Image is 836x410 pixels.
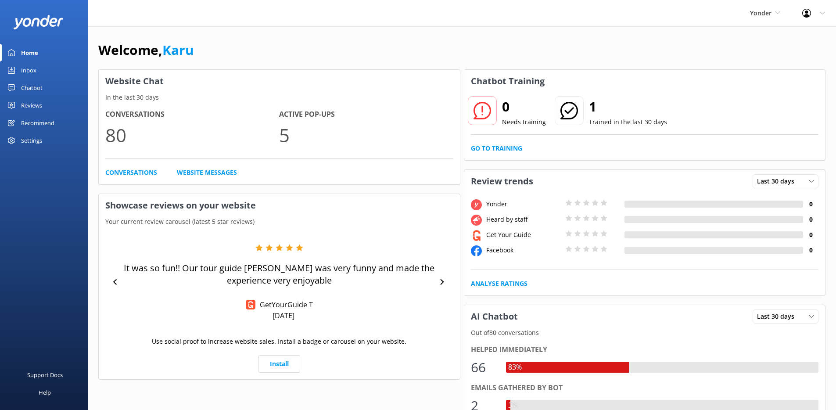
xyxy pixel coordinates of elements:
[484,245,563,255] div: Facebook
[21,44,38,61] div: Home
[21,97,42,114] div: Reviews
[99,194,460,217] h3: Showcase reviews on your website
[13,15,64,29] img: yonder-white-logo.png
[152,337,406,346] p: Use social proof to increase website sales. Install a badge or carousel on your website.
[21,132,42,149] div: Settings
[279,109,453,120] h4: Active Pop-ups
[464,170,540,193] h3: Review trends
[39,384,51,401] div: Help
[21,79,43,97] div: Chatbot
[471,144,522,153] a: Go to Training
[279,120,453,150] p: 5
[589,117,667,127] p: Trained in the last 30 days
[502,96,546,117] h2: 0
[471,357,497,378] div: 66
[255,300,313,309] p: GetYourGuide T
[464,70,551,93] h3: Chatbot Training
[803,199,818,209] h4: 0
[589,96,667,117] h2: 1
[99,217,460,227] p: Your current review carousel (latest 5 star reviews)
[273,311,294,320] p: [DATE]
[464,328,825,338] p: Out of 80 conversations
[502,117,546,127] p: Needs training
[484,215,563,224] div: Heard by staff
[99,70,460,93] h3: Website Chat
[484,230,563,240] div: Get Your Guide
[105,109,279,120] h4: Conversations
[757,312,800,321] span: Last 30 days
[98,40,194,61] h1: Welcome,
[258,355,300,373] a: Install
[803,230,818,240] h4: 0
[750,9,771,17] span: Yonder
[105,168,157,177] a: Conversations
[506,362,524,373] div: 83%
[757,176,800,186] span: Last 30 days
[162,41,194,59] a: Karu
[484,199,563,209] div: Yonder
[21,114,54,132] div: Recommend
[21,61,36,79] div: Inbox
[464,305,524,328] h3: AI Chatbot
[105,120,279,150] p: 80
[803,245,818,255] h4: 0
[471,382,819,394] div: Emails gathered by bot
[471,279,527,288] a: Analyse Ratings
[246,300,255,309] img: Get Your Guide Reviews
[177,168,237,177] a: Website Messages
[471,344,819,356] div: Helped immediately
[803,215,818,224] h4: 0
[99,93,460,102] p: In the last 30 days
[123,262,436,287] p: It was so fun!! Our tour guide [PERSON_NAME] was very funny and made the experience very enjoyable
[27,366,63,384] div: Support Docs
